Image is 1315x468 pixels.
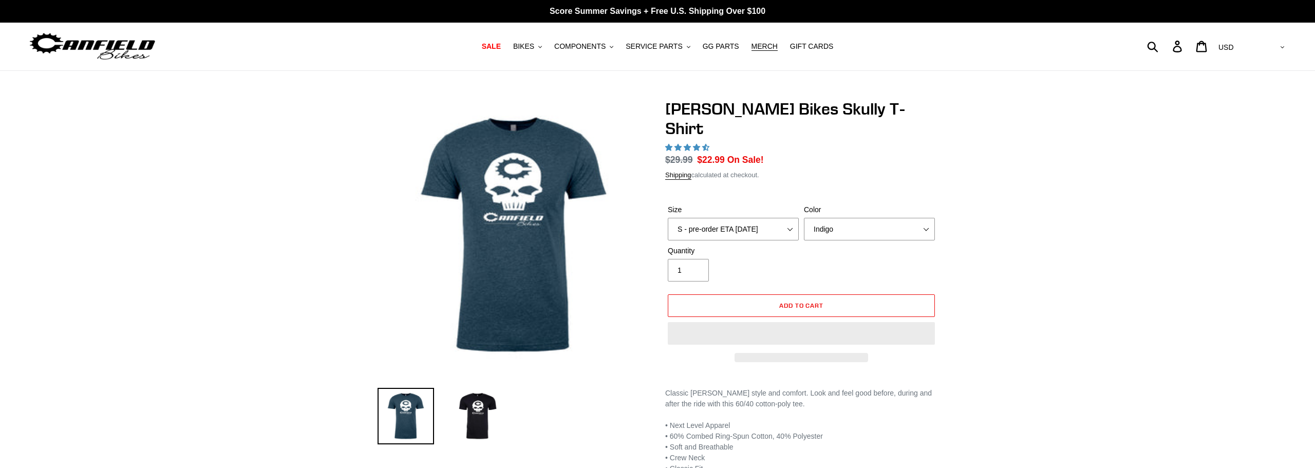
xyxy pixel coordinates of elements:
label: Size [668,204,799,215]
label: Quantity [668,246,799,256]
span: GIFT CARDS [790,42,834,51]
button: Add to cart [668,294,935,317]
div: calculated at checkout. [665,170,937,180]
div: Classic [PERSON_NAME] style and comfort. Look and feel good before, during and after the ride wit... [665,388,937,409]
a: GIFT CARDS [785,40,839,53]
s: $29.99 [665,155,693,165]
h1: [PERSON_NAME] Bikes Skully T-Shirt [665,99,937,139]
span: $22.99 [697,155,725,165]
label: Color [804,204,935,215]
span: BIKES [513,42,534,51]
a: MERCH [746,40,783,53]
img: Canfield Bikes [28,30,157,63]
img: Load image into Gallery viewer, Canfield Bikes Skully T-Shirt [378,388,434,444]
img: Canfield Bikes Skully T-Shirt [380,101,648,369]
button: SERVICE PARTS [621,40,695,53]
a: GG PARTS [698,40,744,53]
span: COMPONENTS [554,42,606,51]
input: Search [1153,35,1179,58]
a: SALE [477,40,506,53]
span: 4.67 stars [665,143,711,152]
span: GG PARTS [703,42,739,51]
span: MERCH [752,42,778,51]
button: COMPONENTS [549,40,618,53]
img: Load image into Gallery viewer, Canfield Bikes Skully T-Shirt [449,388,506,444]
button: BIKES [508,40,547,53]
span: On Sale! [727,153,764,166]
span: SERVICE PARTS [626,42,682,51]
a: Shipping [665,171,691,180]
span: Add to cart [779,302,824,309]
span: SALE [482,42,501,51]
